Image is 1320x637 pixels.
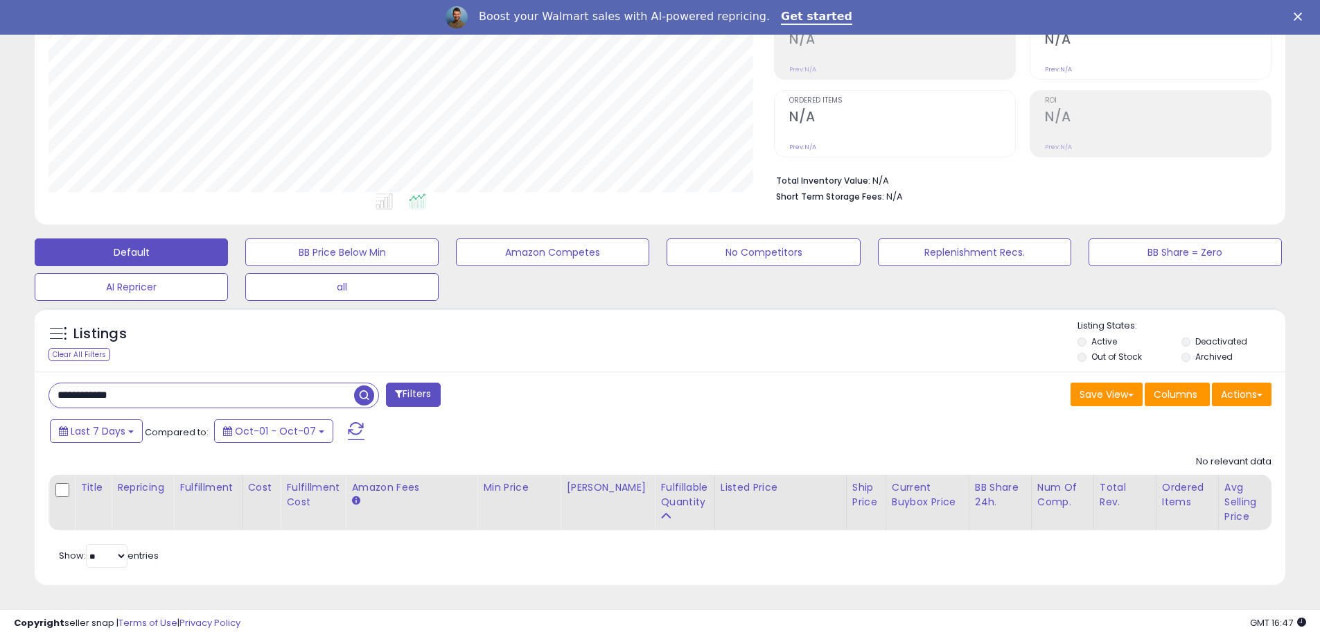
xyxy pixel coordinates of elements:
button: Actions [1212,383,1271,406]
label: Deactivated [1195,335,1247,347]
small: Prev: N/A [1045,65,1072,73]
button: Save View [1071,383,1143,406]
h2: N/A [789,109,1015,128]
div: Amazon Fees [351,480,471,495]
label: Out of Stock [1091,351,1142,363]
div: Avg Selling Price [1224,480,1275,524]
div: Fulfillment [179,480,236,495]
button: Amazon Competes [456,238,649,266]
button: Default [35,238,228,266]
div: Clear All Filters [49,348,110,361]
strong: Copyright [14,616,64,629]
div: Ordered Items [1162,480,1213,509]
h5: Listings [73,324,127,344]
span: Last 7 Days [71,424,125,438]
div: [PERSON_NAME] [566,480,649,495]
div: Num of Comp. [1037,480,1088,509]
span: ROI [1045,97,1271,105]
button: all [245,273,439,301]
button: Replenishment Recs. [878,238,1071,266]
small: Prev: N/A [1045,143,1072,151]
button: BB Share = Zero [1089,238,1282,266]
h2: N/A [1045,31,1271,50]
b: Short Term Storage Fees: [776,191,884,202]
div: Repricing [117,480,168,495]
div: Cost [248,480,275,495]
button: AI Repricer [35,273,228,301]
div: Current Buybox Price [892,480,963,509]
a: Privacy Policy [179,616,240,629]
p: Listing States: [1077,320,1285,333]
div: Total Rev. [1100,480,1150,509]
h2: N/A [1045,109,1271,128]
div: Boost your Walmart sales with AI-powered repricing. [479,10,770,24]
div: Ship Price [852,480,880,509]
button: Oct-01 - Oct-07 [214,419,333,443]
div: BB Share 24h. [975,480,1026,509]
button: Columns [1145,383,1210,406]
span: Show: entries [59,549,159,562]
span: 2025-10-15 16:47 GMT [1250,616,1306,629]
div: Close [1294,12,1308,21]
span: Columns [1154,387,1197,401]
button: Filters [386,383,440,407]
div: Min Price [483,480,554,495]
div: No relevant data [1196,455,1271,469]
b: Total Inventory Value: [776,175,870,186]
a: Terms of Use [118,616,177,629]
div: Title [80,480,105,495]
span: N/A [886,190,903,203]
h2: N/A [789,31,1015,50]
a: Get started [781,10,852,25]
label: Archived [1195,351,1233,363]
span: Ordered Items [789,97,1015,105]
span: Oct-01 - Oct-07 [235,424,316,438]
div: Fulfillable Quantity [660,480,708,509]
button: No Competitors [667,238,860,266]
div: seller snap | | [14,617,240,630]
img: Profile image for Adrian [446,6,468,28]
small: Amazon Fees. [351,495,360,507]
div: Fulfillment Cost [286,480,340,509]
span: Compared to: [145,426,209,439]
label: Active [1091,335,1117,347]
li: N/A [776,171,1261,188]
button: Last 7 Days [50,419,143,443]
small: Prev: N/A [789,143,816,151]
button: BB Price Below Min [245,238,439,266]
small: Prev: N/A [789,65,816,73]
div: Listed Price [721,480,841,495]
